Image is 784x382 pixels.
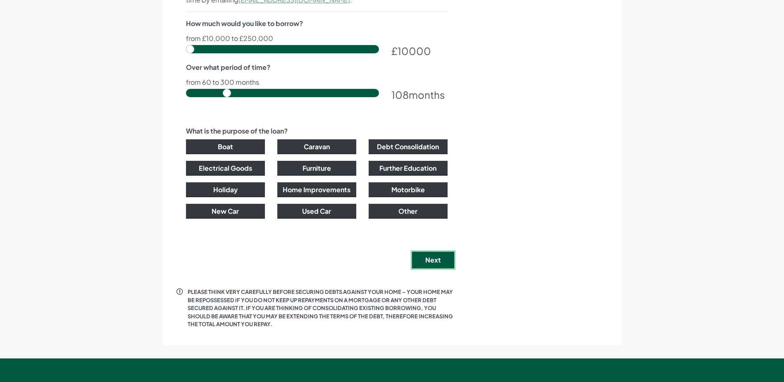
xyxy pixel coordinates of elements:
[391,43,448,58] div: £
[277,161,356,176] button: Furniture
[369,139,448,154] button: Debt Consolidation
[186,62,270,72] label: Over what period of time?
[186,204,265,219] button: New Car
[186,19,303,29] label: How much would you like to borrow?
[391,88,409,101] span: 108
[186,139,265,154] button: Boat
[277,182,356,197] button: Home Improvements
[369,204,448,219] button: Other
[277,204,356,219] button: Used Car
[186,35,448,42] p: from £10,000 to £250,000
[186,79,448,86] p: from 60 to 300 months
[188,288,454,329] p: PLEASE THINK VERY CAREFULLY BEFORE SECURING DEBTS AGAINST YOUR HOME – YOUR HOME MAY BE REPOSSESSE...
[186,126,288,136] label: What is the purpose of the loan?
[369,161,448,176] button: Further Education
[186,161,265,176] button: Electrical Goods
[412,252,454,268] button: Next
[369,182,448,197] button: Motorbike
[391,87,448,102] div: months
[398,45,431,57] span: 10000
[186,182,265,197] button: Holiday
[277,139,356,154] button: Caravan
